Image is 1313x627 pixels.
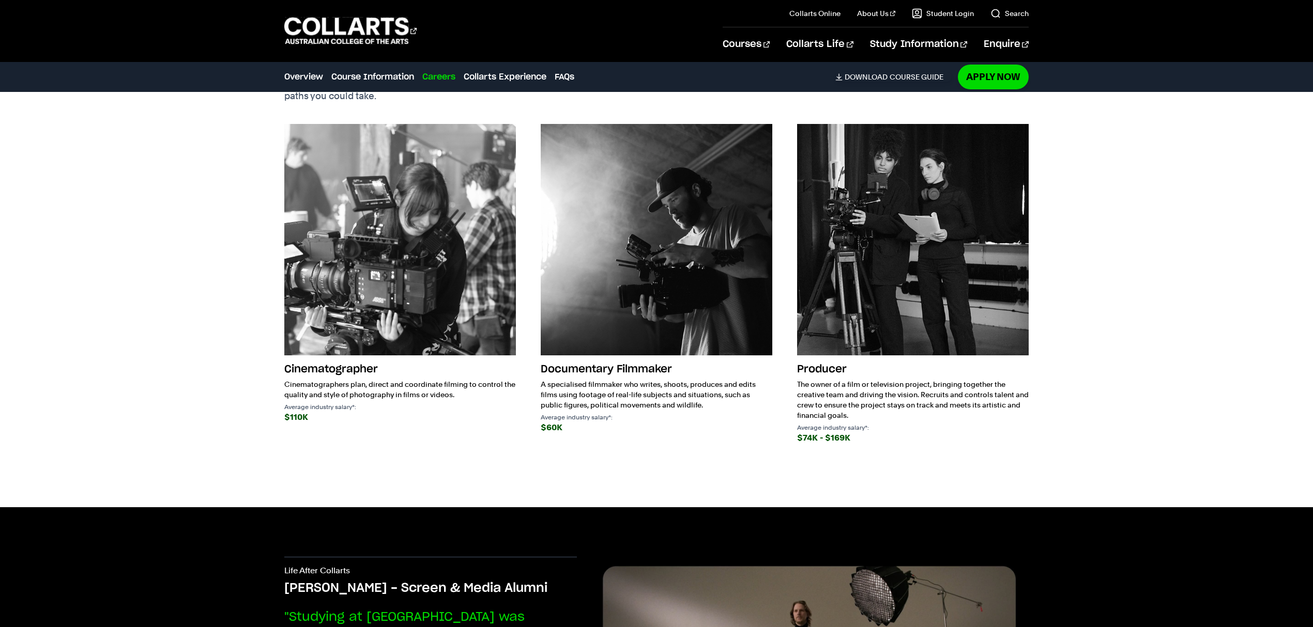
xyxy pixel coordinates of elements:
[786,27,853,61] a: Collarts Life
[541,420,772,435] div: $60K
[845,72,888,82] span: Download
[555,71,574,83] a: FAQs
[723,27,770,61] a: Courses
[541,359,772,379] h3: Documentary Filmmaker
[541,379,772,410] p: A specialised filmmaker who writes, shoots, produces and edits films using footage of real-life s...
[284,379,516,400] p: Cinematographers plan, direct and coordinate filming to control the quality and style of photogra...
[958,65,1029,89] a: Apply Now
[284,566,577,580] p: Life After Collarts
[912,8,974,19] a: Student Login
[284,580,577,597] h3: [PERSON_NAME] - Screen & Media Alumni
[835,72,952,82] a: DownloadCourse Guide
[331,71,414,83] a: Course Information
[541,414,772,420] p: Average industry salary*:
[797,431,1029,445] div: $74K - $169K
[797,359,1029,379] h3: Producer
[464,71,546,83] a: Collarts Experience
[284,410,516,425] div: $110K
[284,71,323,83] a: Overview
[422,71,455,83] a: Careers
[797,425,1029,431] p: Average industry salary*:
[284,359,516,379] h3: Cinematographer
[984,27,1029,61] a: Enquire
[284,16,417,45] div: Go to homepage
[990,8,1029,19] a: Search
[857,8,895,19] a: About Us
[789,8,841,19] a: Collarts Online
[870,27,967,61] a: Study Information
[284,404,516,410] p: Average industry salary*:
[797,379,1029,420] p: The owner of a film or television project, bringing together the creative team and driving the vi...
